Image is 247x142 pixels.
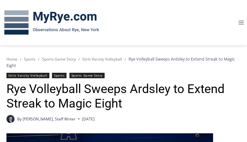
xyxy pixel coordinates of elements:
[23,116,76,122] a: [PERSON_NAME], Staff Writer
[6,82,241,111] h1: Rye Volleyball Sweeps Ardsley to Extend Streak to Magic Eight
[38,57,39,62] span: /
[20,57,21,62] span: /
[78,57,80,62] span: /
[6,56,241,69] nav: Breadcrumbs
[17,116,22,122] span: By
[69,73,105,78] a: Sports Game Story
[6,115,15,123] a: Author image
[125,57,126,62] span: /
[52,73,67,78] a: Sports
[82,56,122,62] a: Girls Varsity Volleyball
[24,56,36,62] a: Sports
[6,115,15,123] img: Charlie Morris headshot PROFESSIONAL HEADSHOT
[42,56,76,62] a: Sports Game Story
[235,17,247,27] button: Open menu
[6,73,49,78] a: Girls Varsity Volleyball
[6,56,17,62] a: Home
[82,116,95,122] time: [DATE]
